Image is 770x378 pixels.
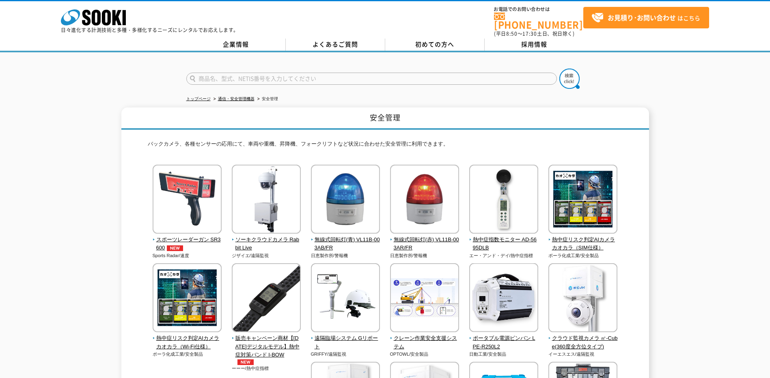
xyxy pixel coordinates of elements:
[235,359,256,365] img: NEW
[148,140,623,152] p: バックカメラ、各種センサーの応用にて、車両や重機、昇降機、フォークリフトなど状況に合わせた安全管理に利用できます。
[153,228,222,252] a: スポーツレーダーガン SR3600NEW
[469,165,538,236] img: 熱中症指数モニター AD-5695DLB
[232,263,301,334] img: 販売キャンペーン商材【2025年デジタルモデル】熱中症対策バンド I-BOW
[548,334,618,351] span: クラウド監視カメラ ㎥-Cube(360度全方位タイプ)
[153,326,222,351] a: 熱中症リスク判定AIカメラ カオカラ（Wi-Fi仕様）
[390,236,459,253] span: 無線式回転灯(赤) VL11B-003AR/FR
[286,39,385,51] a: よくあるご質問
[390,252,459,259] p: 日恵製作所/警報機
[469,236,539,253] span: 熱中症指数モニター AD-5695DLB
[494,13,583,29] a: [PHONE_NUMBER]
[311,165,380,236] img: 無線式回転灯(青) VL11B-003AB/FR
[390,165,459,236] img: 無線式回転灯(赤) VL11B-003AR/FR
[311,334,380,351] span: 遠隔臨場システム Gリポート
[232,252,301,259] p: ジザイエ/遠隔監視
[232,236,301,253] span: ソーキクラウドカメラ Rabbit Live
[548,236,618,253] span: 熱中症リスク判定AIカメラ カオカラ（SIM仕様）
[469,252,539,259] p: エー・アンド・デイ/熱中症指標
[485,39,584,51] a: 採用情報
[548,252,618,259] p: ポーラ化成工業/安全製品
[311,236,380,253] span: 無線式回転灯(青) VL11B-003AB/FR
[548,263,617,334] img: クラウド監視カメラ ㎥-Cube(360度全方位タイプ)
[311,263,380,334] img: 遠隔臨場システム Gリポート
[469,228,539,252] a: 熱中症指数モニター AD-5695DLB
[548,165,617,236] img: 熱中症リスク判定AIカメラ カオカラ（SIM仕様）
[153,351,222,358] p: ポーラ化成工業/安全製品
[153,263,222,334] img: 熱中症リスク判定AIカメラ カオカラ（Wi-Fi仕様）
[232,228,301,252] a: ソーキクラウドカメラ Rabbit Live
[494,30,574,37] span: (平日 ～ 土日、祝日除く)
[232,165,301,236] img: ソーキクラウドカメラ Rabbit Live
[390,263,459,334] img: クレーン作業安全支援システム
[608,13,676,22] strong: お見積り･お問い合わせ
[494,7,583,12] span: お電話でのお問い合わせは
[390,326,459,351] a: クレーン作業安全支援システム
[548,228,618,252] a: 熱中症リスク判定AIカメラ カオカラ（SIM仕様）
[311,252,380,259] p: 日恵製作所/警報機
[153,334,222,351] span: 熱中症リスク判定AIカメラ カオカラ（Wi-Fi仕様）
[469,263,538,334] img: ポータブル電源ピンバン LPE-R250L2
[311,326,380,351] a: 遠隔臨場システム Gリポート
[121,107,649,130] h1: 安全管理
[218,97,255,101] a: 通信・安全管理機器
[311,351,380,358] p: GRIFFY/遠隔監視
[232,326,301,365] a: 販売キャンペーン商材【[DATE]デジタルモデル】熱中症対策バンド I-BOWNEW
[390,351,459,358] p: OPTOWL/安全製品
[506,30,518,37] span: 8:50
[390,334,459,351] span: クレーン作業安全支援システム
[385,39,485,51] a: 初めての方へ
[591,12,700,24] span: はこちら
[61,28,239,32] p: 日々進化する計測技術と多種・多様化するニーズにレンタルでお応えします。
[390,228,459,252] a: 無線式回転灯(赤) VL11B-003AR/FR
[469,351,539,358] p: 日動工業/安全製品
[469,334,539,351] span: ポータブル電源ピンバン LPE-R250L2
[153,236,222,253] span: スポーツレーダーガン SR3600
[415,40,454,49] span: 初めての方へ
[548,351,618,358] p: イーエスエス/遠隔監視
[548,326,618,351] a: クラウド監視カメラ ㎥-Cube(360度全方位タイプ)
[311,228,380,252] a: 無線式回転灯(青) VL11B-003AB/FR
[186,39,286,51] a: 企業情報
[559,69,580,89] img: btn_search.png
[256,95,278,103] li: 安全管理
[232,365,301,372] p: ーーー/熱中症指標
[186,73,557,85] input: 商品名、型式、NETIS番号を入力してください
[153,252,222,259] p: Sports Radar/速度
[232,334,301,365] span: 販売キャンペーン商材【[DATE]デジタルモデル】熱中症対策バンド I-BOW
[522,30,537,37] span: 17:30
[469,326,539,351] a: ポータブル電源ピンバン LPE-R250L2
[186,97,211,101] a: トップページ
[153,165,222,236] img: スポーツレーダーガン SR3600
[165,245,185,251] img: NEW
[583,7,709,28] a: お見積り･お問い合わせはこちら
